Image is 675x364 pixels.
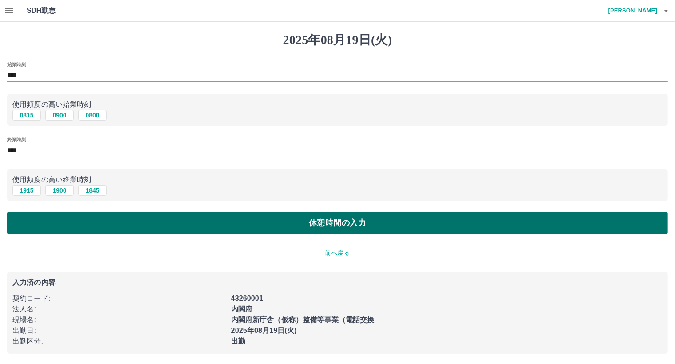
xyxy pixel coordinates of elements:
[231,327,297,334] b: 2025年08月19日(火)
[78,110,107,121] button: 0800
[231,305,252,313] b: 内閣府
[12,174,663,185] p: 使用頻度の高い終業時刻
[7,61,26,68] label: 始業時刻
[78,185,107,196] button: 1845
[12,279,663,286] p: 入力済の内容
[231,295,263,302] b: 43260001
[12,304,226,315] p: 法人名 :
[7,212,668,234] button: 休憩時間の入力
[45,110,74,121] button: 0900
[7,136,26,143] label: 終業時刻
[45,185,74,196] button: 1900
[12,315,226,325] p: 現場名 :
[12,325,226,336] p: 出勤日 :
[7,32,668,48] h1: 2025年08月19日(火)
[12,99,663,110] p: 使用頻度の高い始業時刻
[231,316,375,324] b: 内閣府新庁舎（仮称）整備等事業（電話交換
[12,110,41,121] button: 0815
[12,336,226,347] p: 出勤区分 :
[7,248,668,258] p: 前へ戻る
[12,185,41,196] button: 1915
[231,337,245,345] b: 出勤
[12,293,226,304] p: 契約コード :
